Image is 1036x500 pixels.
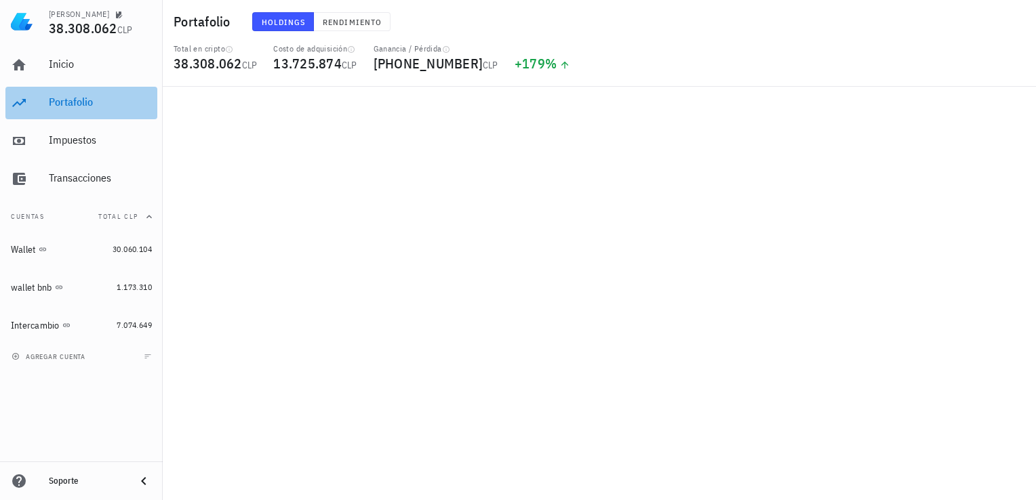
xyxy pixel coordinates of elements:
span: % [545,54,557,72]
div: avatar [1006,11,1028,33]
h1: Portafolio [174,11,236,33]
span: agregar cuenta [14,352,85,361]
span: [PHONE_NUMBER] [374,54,483,72]
div: wallet bnb [11,282,52,293]
div: Costo de adquisición [273,43,357,54]
span: CLP [117,24,133,36]
a: Wallet 30.060.104 [5,233,157,266]
div: Soporte [49,476,125,486]
a: wallet bnb 1.173.310 [5,271,157,304]
div: Impuestos [49,133,152,146]
span: Total CLP [98,212,138,221]
span: 1.173.310 [117,282,152,292]
div: Wallet [11,244,36,255]
span: 30.060.104 [113,244,152,254]
div: +179 [515,57,571,70]
button: CuentasTotal CLP [5,201,157,233]
div: Inicio [49,58,152,70]
div: Total en cripto [174,43,257,54]
div: Ganancia / Pérdida [374,43,498,54]
a: Intercambio 7.074.649 [5,309,157,341]
button: Holdings [252,12,315,31]
a: Portafolio [5,87,157,119]
span: Holdings [261,17,306,27]
div: Transacciones [49,171,152,184]
span: CLP [342,59,357,71]
div: Portafolio [49,96,152,108]
a: Inicio [5,49,157,81]
span: Rendimiento [322,17,382,27]
div: [PERSON_NAME] [49,9,109,20]
div: Intercambio [11,320,60,331]
button: Rendimiento [314,12,391,31]
img: LedgiFi [11,11,33,33]
span: CLP [483,59,498,71]
a: Transacciones [5,163,157,195]
span: CLP [242,59,258,71]
a: Impuestos [5,125,157,157]
span: 7.074.649 [117,320,152,330]
span: 38.308.062 [174,54,242,72]
span: 13.725.874 [273,54,342,72]
button: agregar cuenta [8,350,92,363]
span: 38.308.062 [49,19,117,37]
